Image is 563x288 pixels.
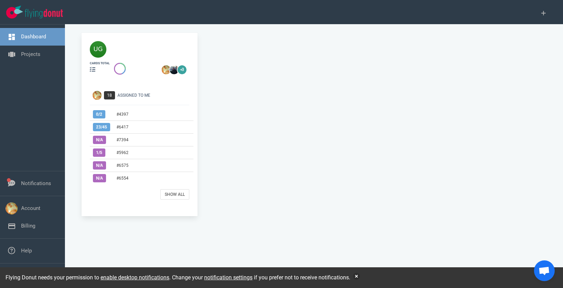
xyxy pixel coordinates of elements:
[162,65,171,74] img: 26
[104,91,115,99] span: 18
[21,51,40,57] a: Projects
[93,174,106,182] span: N/A
[90,61,110,66] div: cards total
[116,112,128,117] a: #4397
[160,189,189,200] a: Show All
[116,137,128,142] a: #7394
[534,260,555,281] div: Open chat
[204,274,252,281] a: notification settings
[21,180,51,186] a: Notifications
[93,110,105,118] span: 0 / 2
[116,163,128,168] a: #6575
[93,148,105,157] span: 1 / 5
[101,274,169,281] a: enable desktop notifications
[169,274,350,281] span: . Change your if you prefer not to receive notifications.
[21,223,35,229] a: Billing
[116,176,128,181] a: #6554
[90,41,106,58] img: 40
[93,91,102,100] img: Avatar
[21,248,32,254] a: Help
[21,205,40,211] a: Account
[180,68,184,71] text: +3
[93,161,106,170] span: N/A
[117,92,193,98] div: Assigned To Me
[116,125,128,129] a: #6417
[93,123,110,131] span: 23 / 45
[170,65,179,74] img: 26
[6,274,169,281] span: Flying Donut needs your permission to
[21,33,46,40] a: Dashboard
[93,136,106,144] span: N/A
[116,150,128,155] a: #5962
[25,9,63,18] img: Flying Donut text logo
